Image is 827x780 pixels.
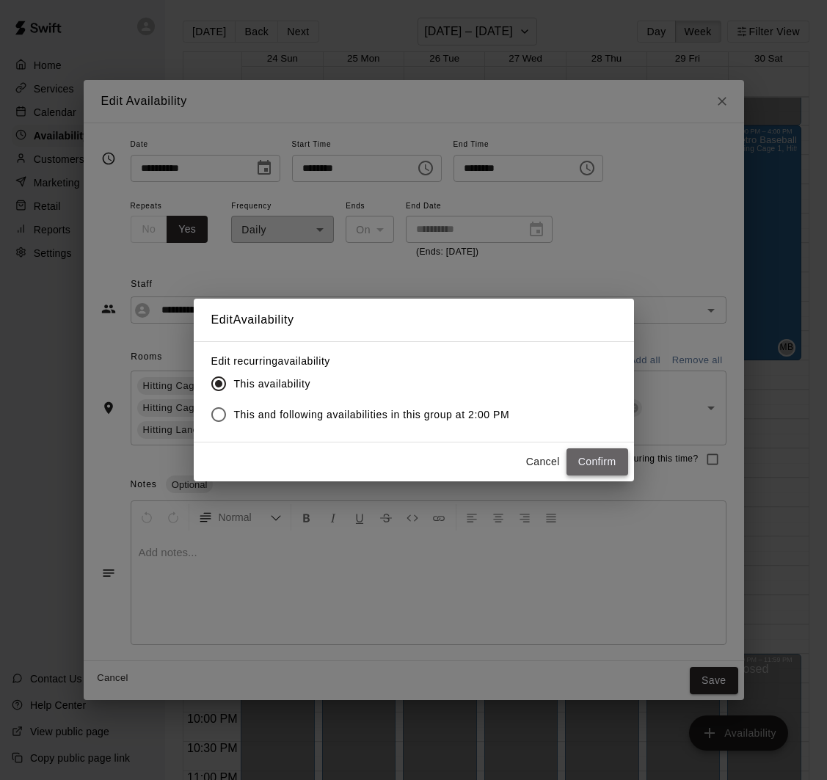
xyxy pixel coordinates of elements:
h2: Edit Availability [194,299,634,341]
label: Edit recurring availability [211,354,522,368]
span: This and following availabilities in this group at 2:00 PM [234,407,510,423]
span: This availability [234,376,310,392]
button: Cancel [520,448,566,475]
button: Confirm [566,448,628,475]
